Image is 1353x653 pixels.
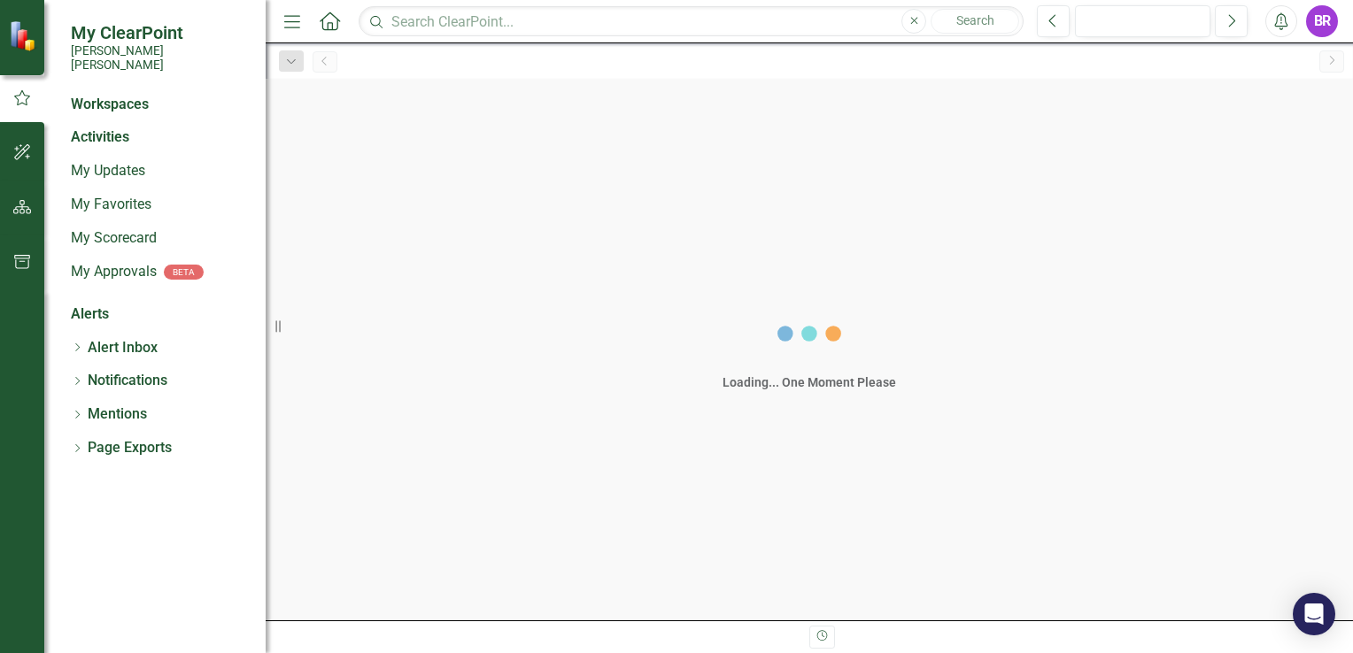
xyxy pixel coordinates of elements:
[71,43,248,73] small: [PERSON_NAME] [PERSON_NAME]
[88,404,147,425] a: Mentions
[1306,5,1338,37] button: BR
[164,265,204,280] div: BETA
[71,22,248,43] span: My ClearPoint
[71,262,157,282] a: My Approvals
[1293,593,1335,635] div: Open Intercom Messenger
[71,161,248,181] a: My Updates
[88,371,167,391] a: Notifications
[956,13,994,27] span: Search
[931,9,1019,34] button: Search
[71,127,248,148] div: Activities
[88,338,158,358] a: Alert Inbox
[71,95,149,115] div: Workspaces
[359,6,1024,37] input: Search ClearPoint...
[71,195,248,215] a: My Favorites
[88,438,172,458] a: Page Exports
[9,20,40,51] img: ClearPoint Strategy
[723,373,896,391] div: Loading... One Moment Please
[71,228,248,249] a: My Scorecard
[71,304,248,325] div: Alerts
